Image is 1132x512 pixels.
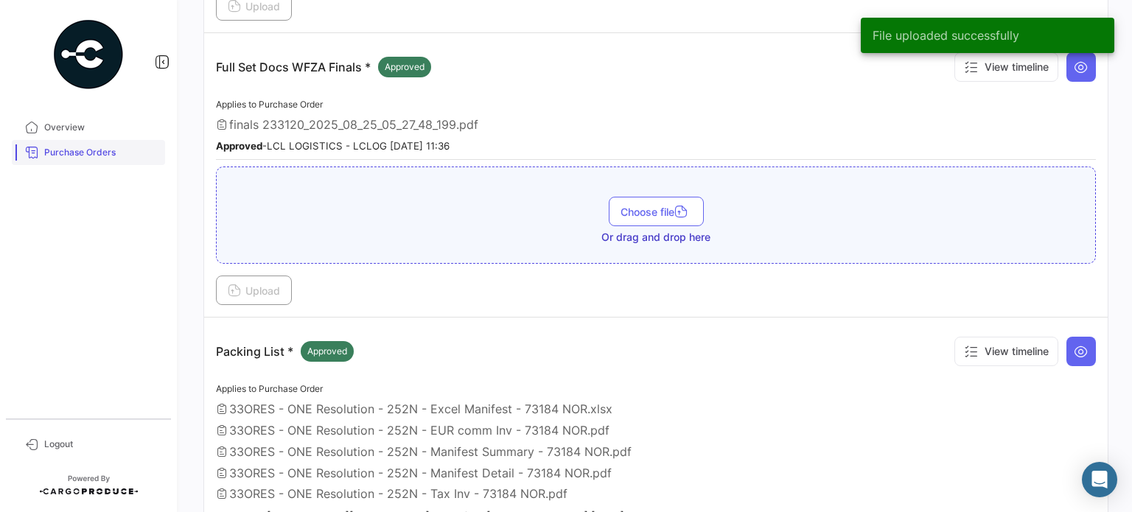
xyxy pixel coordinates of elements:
[601,230,710,245] span: Or drag and drop here
[609,197,704,226] button: Choose file
[52,18,125,91] img: powered-by.png
[229,444,632,459] span: 33ORES - ONE Resolution - 252N - Manifest Summary - 73184 NOR.pdf
[228,284,280,297] span: Upload
[12,115,165,140] a: Overview
[229,117,478,132] span: finals 233120_2025_08_25_05_27_48_199.pdf
[12,140,165,165] a: Purchase Orders
[229,401,612,416] span: 33ORES - ONE Resolution - 252N - Excel Manifest - 73184 NOR.xlsx
[44,438,159,451] span: Logout
[954,337,1058,366] button: View timeline
[216,383,323,394] span: Applies to Purchase Order
[216,57,431,77] p: Full Set Docs WFZA Finals *
[216,99,323,110] span: Applies to Purchase Order
[385,60,424,74] span: Approved
[44,146,159,159] span: Purchase Orders
[307,345,347,358] span: Approved
[621,206,692,218] span: Choose file
[873,28,1019,43] span: File uploaded successfully
[1082,462,1117,497] div: Abrir Intercom Messenger
[216,341,354,362] p: Packing List *
[229,486,567,501] span: 33ORES - ONE Resolution - 252N - Tax Inv - 73184 NOR.pdf
[44,121,159,134] span: Overview
[216,140,262,152] b: Approved
[216,276,292,305] button: Upload
[216,140,450,152] small: - LCL LOGISTICS - LCLOG [DATE] 11:36
[229,423,609,438] span: 33ORES - ONE Resolution - 252N - EUR comm Inv - 73184 NOR.pdf
[229,466,612,480] span: 33ORES - ONE Resolution - 252N - Manifest Detail - 73184 NOR.pdf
